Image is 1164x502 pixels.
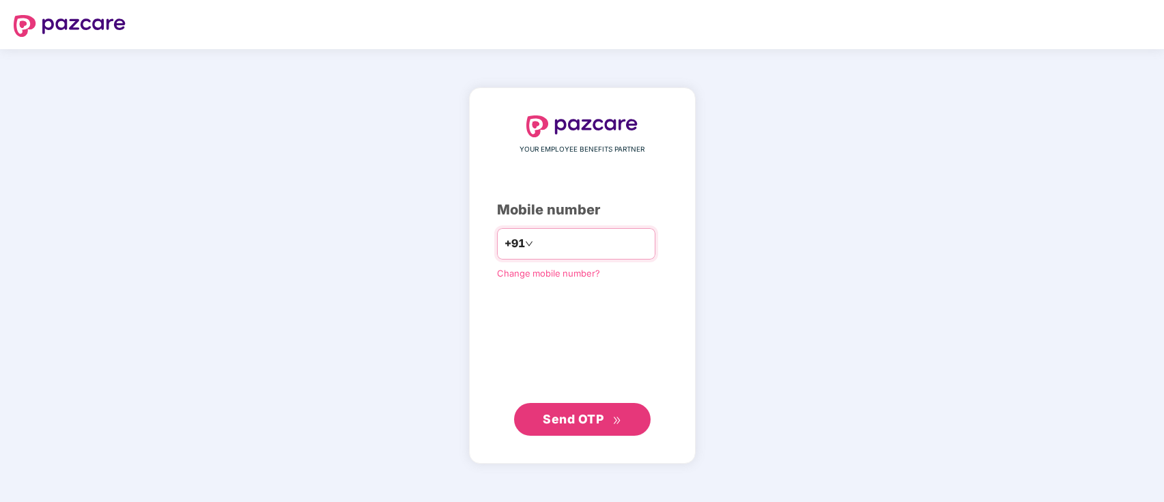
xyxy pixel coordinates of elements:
[520,144,644,155] span: YOUR EMPLOYEE BENEFITS PARTNER
[543,412,604,426] span: Send OTP
[497,268,600,279] a: Change mobile number?
[505,235,525,252] span: +91
[14,15,126,37] img: logo
[612,416,621,425] span: double-right
[526,115,638,137] img: logo
[497,199,668,221] div: Mobile number
[514,403,651,436] button: Send OTPdouble-right
[525,240,533,248] span: down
